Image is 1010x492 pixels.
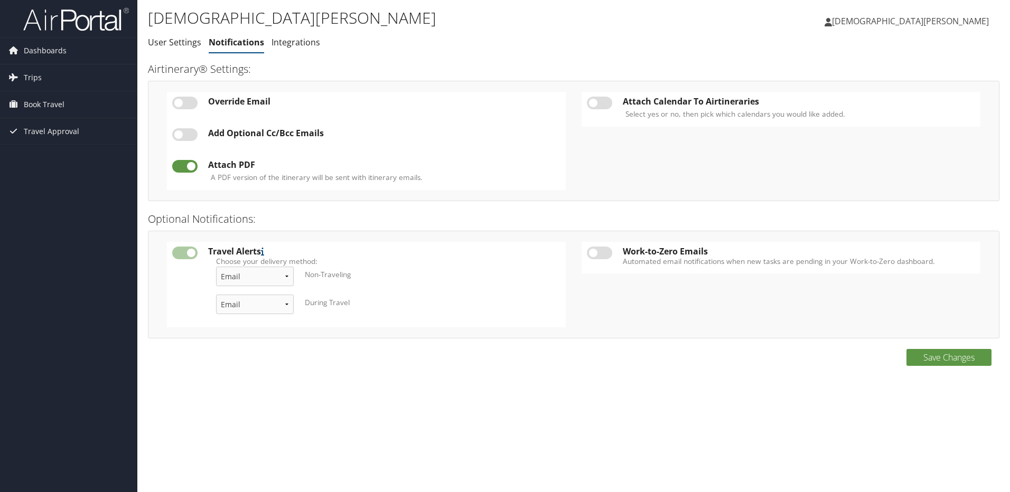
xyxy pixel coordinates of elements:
a: Integrations [272,36,320,48]
label: Non-Traveling [305,269,351,280]
span: Travel Approval [24,118,79,145]
a: User Settings [148,36,201,48]
a: [DEMOGRAPHIC_DATA][PERSON_NAME] [825,5,999,37]
span: Dashboards [24,37,67,64]
label: Choose your delivery method: [216,256,553,267]
div: Attach Calendar To Airtineraries [623,97,975,106]
a: Notifications [209,36,264,48]
label: Automated email notifications when new tasks are pending in your Work-to-Zero dashboard. [623,256,975,267]
div: Add Optional Cc/Bcc Emails [208,128,560,138]
div: Override Email [208,97,560,106]
span: Trips [24,64,42,91]
label: Select yes or no, then pick which calendars you would like added. [625,109,845,119]
div: Attach PDF [208,160,560,169]
label: During Travel [305,297,350,308]
h1: [DEMOGRAPHIC_DATA][PERSON_NAME] [148,7,716,29]
div: Travel Alerts [208,247,560,256]
img: airportal-logo.png [23,7,129,32]
span: [DEMOGRAPHIC_DATA][PERSON_NAME] [832,15,989,27]
label: A PDF version of the itinerary will be sent with itinerary emails. [211,172,423,183]
h3: Airtinerary® Settings: [148,62,999,77]
button: Save Changes [906,349,992,366]
h3: Optional Notifications: [148,212,999,226]
div: Work-to-Zero Emails [623,247,975,256]
span: Book Travel [24,91,64,118]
